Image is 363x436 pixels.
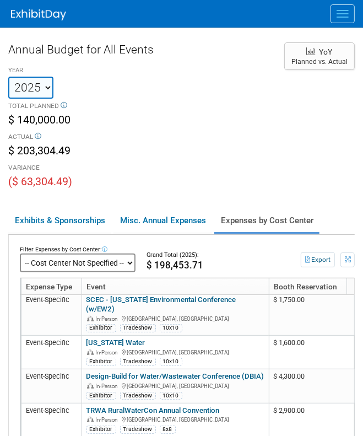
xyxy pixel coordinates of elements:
[301,252,335,267] button: Export
[160,392,182,400] div: 10x10
[96,383,121,389] span: In-Person
[120,324,156,332] div: Tradeshow
[20,245,136,254] div: Filter Expenses by Cost Center:
[11,9,66,20] img: ExhibitDay
[87,316,94,321] img: In-Person Event
[214,209,319,232] a: Expenses by Cost Center
[269,369,354,403] td: $ 4,300.00
[269,336,354,369] td: $ 1,600.00
[86,338,145,347] a: [US_STATE] Water
[86,348,265,356] div: [GEOGRAPHIC_DATA], [GEOGRAPHIC_DATA]
[86,295,236,313] a: SCEC - [US_STATE] Environmental Conference (w/EW2)
[8,209,111,232] a: Exhibits & Sponsorships
[86,324,116,332] div: Exhibitor
[86,392,116,400] div: Exhibitor
[8,41,273,63] div: Annual Budget for All Events
[86,381,265,390] div: [GEOGRAPHIC_DATA], [GEOGRAPHIC_DATA]
[8,132,273,143] div: ACTUAL
[8,114,71,126] span: $ 140,000.00
[21,278,82,294] th: Expense Type
[331,4,355,23] button: Menu
[87,417,94,422] img: In-Person Event
[86,372,264,380] a: Design-Build for Water/Wastewater Conference (DBIA)
[120,392,156,400] div: Tradeshow
[86,415,265,423] div: [GEOGRAPHIC_DATA], [GEOGRAPHIC_DATA]
[147,251,272,260] div: Grand Total (2025):
[8,175,72,188] span: ($ 63,304.49)
[319,47,333,56] span: YoY
[160,426,176,434] div: 8x8
[8,144,71,157] span: $ 203,304.49
[86,406,220,415] a: TRWA RuralWaterCon Annual Convention
[147,260,272,271] div: $ 198,453.71
[86,426,116,434] div: Exhibitor
[113,209,212,232] a: Misc. Annual Expenses
[21,336,82,369] td: Event-Specific
[8,66,273,77] div: YEAR
[8,101,273,112] div: TOTAL PLANNED
[87,349,94,355] img: In-Person Event
[87,383,94,389] img: In-Person Event
[160,324,182,332] div: 10x10
[21,293,82,336] td: Event-Specific
[160,358,182,366] div: 10x10
[284,42,355,70] button: YoY Planned vs. Actual
[96,316,121,322] span: In-Person
[120,358,156,366] div: Tradeshow
[82,278,269,294] th: Event
[269,293,354,336] td: $ 1,750.00
[269,278,354,294] th: Booth Reservation
[96,349,121,356] span: In-Person
[96,417,121,423] span: In-Person
[120,426,156,434] div: Tradeshow
[21,369,82,403] td: Event-Specific
[86,358,116,366] div: Exhibitor
[8,163,273,174] div: VARIANCE
[86,314,265,322] div: [GEOGRAPHIC_DATA], [GEOGRAPHIC_DATA]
